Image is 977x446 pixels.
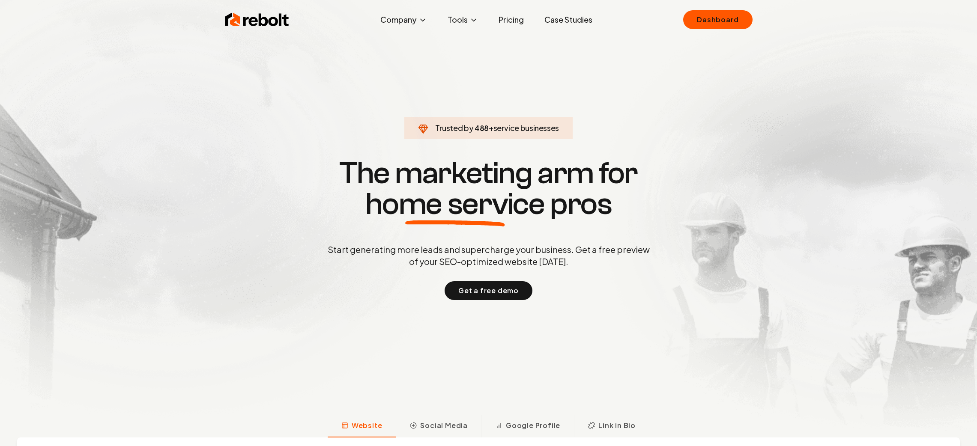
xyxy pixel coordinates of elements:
button: Link in Bio [574,415,649,437]
span: home service [365,189,545,220]
img: Rebolt Logo [225,11,289,28]
a: Case Studies [538,11,599,28]
button: Get a free demo [445,281,532,300]
span: Trusted by [435,123,473,133]
span: Social Media [420,420,468,431]
button: Google Profile [481,415,574,437]
span: Google Profile [506,420,560,431]
button: Company [373,11,434,28]
p: Start generating more leads and supercharge your business. Get a free preview of your SEO-optimiz... [326,244,651,268]
span: Link in Bio [598,420,636,431]
span: 488 [475,122,489,134]
button: Tools [441,11,485,28]
span: Website [352,420,382,431]
span: service businesses [493,123,559,133]
span: + [489,123,493,133]
button: Website [328,415,396,437]
a: Dashboard [683,10,752,29]
a: Pricing [492,11,531,28]
h1: The marketing arm for pros [283,158,694,220]
button: Social Media [396,415,481,437]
